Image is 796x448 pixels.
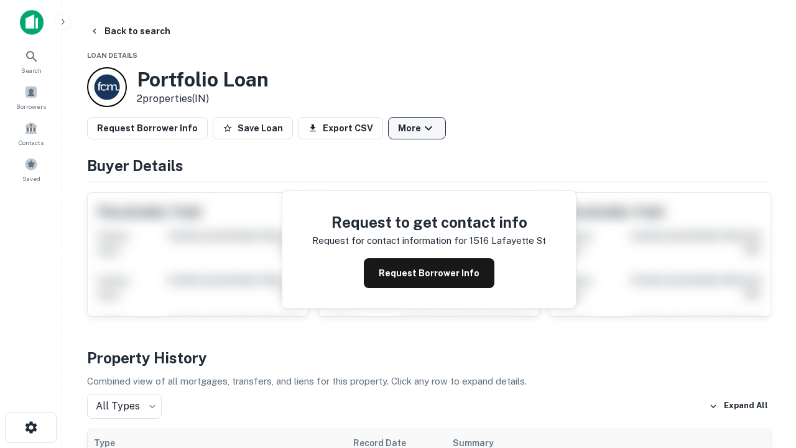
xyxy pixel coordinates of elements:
span: Loan Details [87,52,137,59]
button: Expand All [706,397,771,416]
button: More [388,117,446,139]
span: Contacts [19,138,44,147]
p: 1516 lafayette st [470,233,546,248]
button: Back to search [85,20,175,42]
h4: Buyer Details [87,154,771,177]
p: Combined view of all mortgages, transfers, and liens for this property. Click any row to expand d... [87,374,771,389]
button: Request Borrower Info [364,258,494,288]
span: Borrowers [16,101,46,111]
iframe: Chat Widget [734,309,796,368]
button: Request Borrower Info [87,117,208,139]
div: All Types [87,394,162,419]
button: Save Loan [213,117,293,139]
p: 2 properties (IN) [137,91,269,106]
img: capitalize-icon.png [20,10,44,35]
span: Search [21,65,42,75]
a: Borrowers [4,80,58,114]
h4: Property History [87,347,771,369]
h3: Portfolio Loan [137,68,269,91]
h4: Request to get contact info [312,211,546,233]
span: Saved [22,174,40,184]
a: Saved [4,152,58,186]
a: Search [4,44,58,78]
button: Export CSV [298,117,383,139]
a: Contacts [4,116,58,150]
p: Request for contact information for [312,233,467,248]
